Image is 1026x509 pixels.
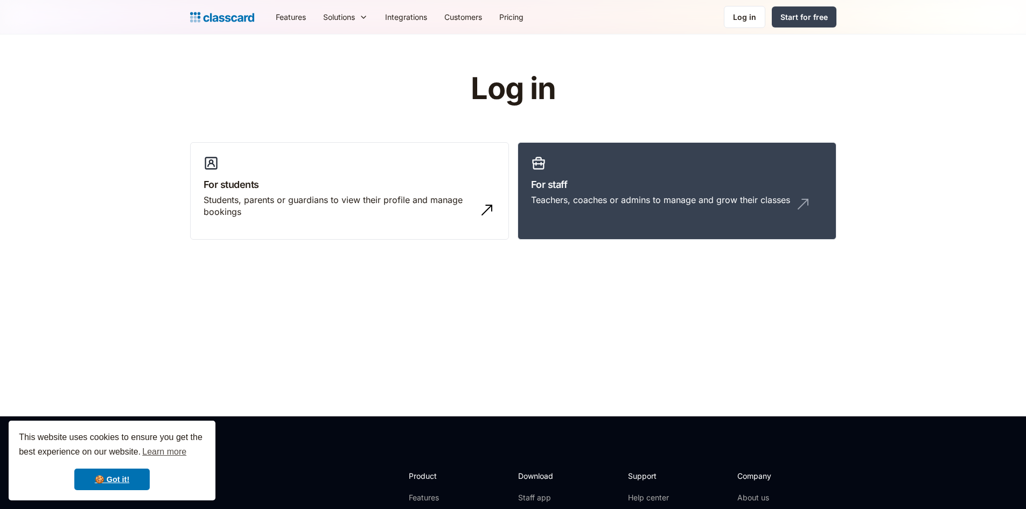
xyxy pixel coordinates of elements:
[190,142,509,240] a: For studentsStudents, parents or guardians to view their profile and manage bookings
[780,11,828,23] div: Start for free
[772,6,836,27] a: Start for free
[733,11,756,23] div: Log in
[531,177,823,192] h3: For staff
[204,177,495,192] h3: For students
[531,194,790,206] div: Teachers, coaches or admins to manage and grow their classes
[724,6,765,28] a: Log in
[737,492,809,503] a: About us
[74,469,150,490] a: dismiss cookie message
[518,470,562,482] h2: Download
[190,10,254,25] a: home
[376,5,436,29] a: Integrations
[518,492,562,503] a: Staff app
[518,142,836,240] a: For staffTeachers, coaches or admins to manage and grow their classes
[9,421,215,500] div: cookieconsent
[19,431,205,460] span: This website uses cookies to ensure you get the best experience on our website.
[267,5,315,29] a: Features
[491,5,532,29] a: Pricing
[409,492,466,503] a: Features
[342,72,684,106] h1: Log in
[436,5,491,29] a: Customers
[323,11,355,23] div: Solutions
[141,444,188,460] a: learn more about cookies
[204,194,474,218] div: Students, parents or guardians to view their profile and manage bookings
[628,470,672,482] h2: Support
[315,5,376,29] div: Solutions
[409,470,466,482] h2: Product
[737,470,809,482] h2: Company
[628,492,672,503] a: Help center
